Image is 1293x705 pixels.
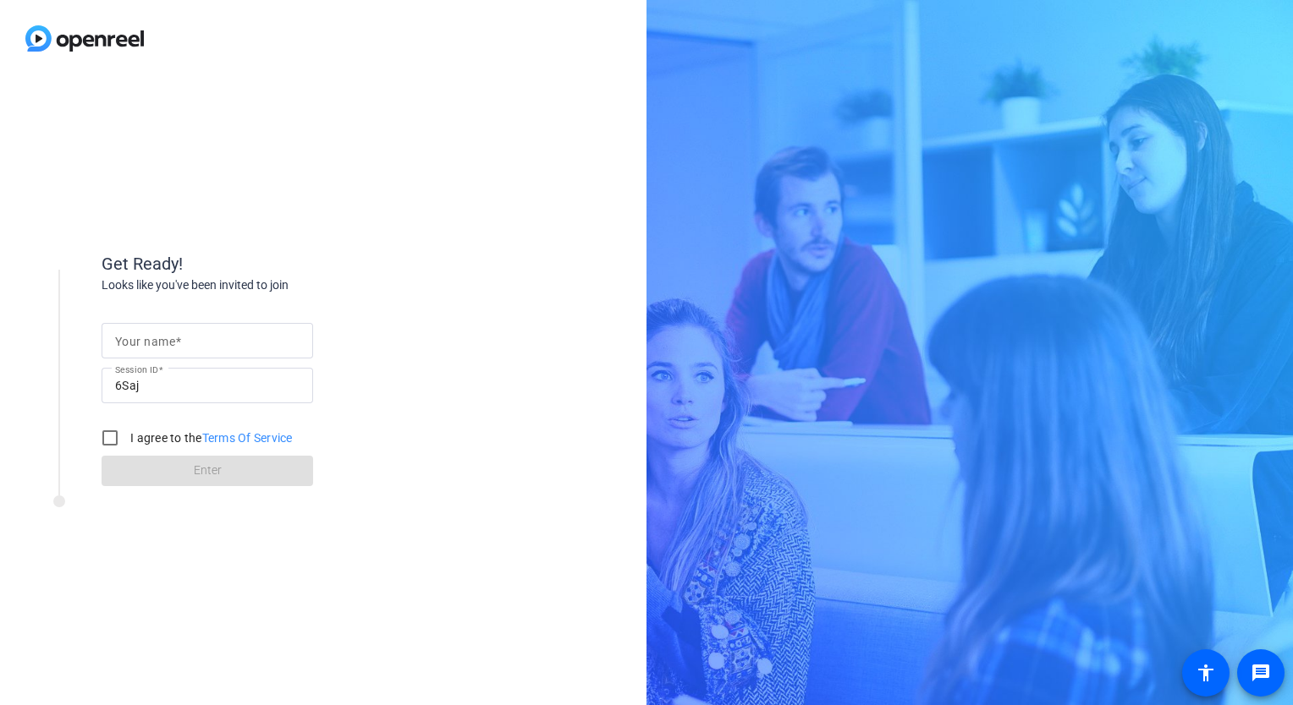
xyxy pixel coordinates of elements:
[202,431,293,445] a: Terms Of Service
[102,251,440,276] div: Get Ready!
[127,429,293,446] label: I agree to the
[102,276,440,294] div: Looks like you've been invited to join
[115,335,175,348] mat-label: Your name
[1251,663,1271,683] mat-icon: message
[115,364,158,374] mat-label: Session ID
[1196,663,1216,683] mat-icon: accessibility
